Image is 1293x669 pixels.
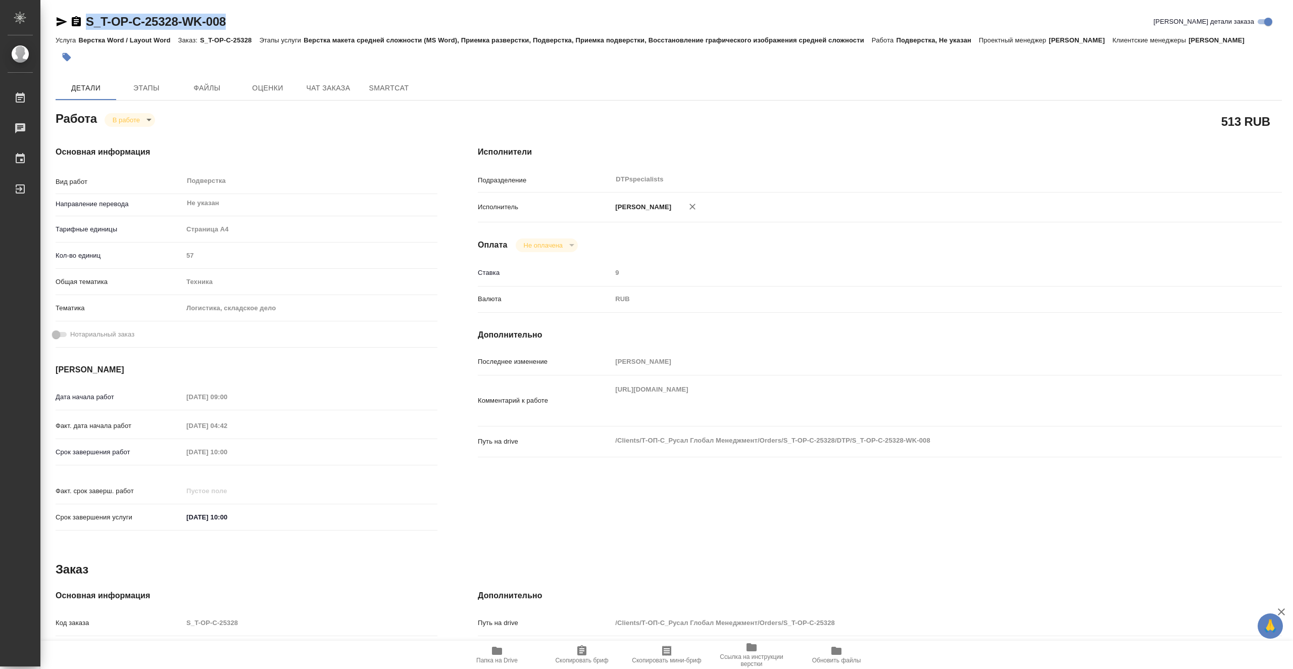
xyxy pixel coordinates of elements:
[56,146,437,158] h4: Основная информация
[56,46,78,68] button: Добавить тэг
[872,36,897,44] p: Работа
[478,618,612,628] p: Путь на drive
[56,392,183,402] p: Дата начала работ
[78,36,178,44] p: Верстка Word / Layout Word
[56,447,183,457] p: Срок завершения работ
[478,357,612,367] p: Последнее изменение
[183,248,437,263] input: Пустое поле
[304,82,353,94] span: Чат заказа
[183,82,231,94] span: Файлы
[478,175,612,185] p: Подразделение
[794,641,879,669] button: Обновить файлы
[1112,36,1188,44] p: Клиентские менеджеры
[1154,17,1254,27] span: [PERSON_NAME] детали заказа
[56,561,88,578] h2: Заказ
[178,36,200,44] p: Заказ:
[183,484,271,498] input: Пустое поле
[183,418,271,433] input: Пустое поле
[478,239,508,251] h4: Оплата
[56,199,183,209] p: Направление перевода
[56,109,97,127] h2: Работа
[183,273,437,291] div: Техника
[365,82,413,94] span: SmartCat
[632,657,701,664] span: Скопировать мини-бриф
[183,221,437,238] div: Страница А4
[1258,613,1283,639] button: 🙏
[478,202,612,212] p: Исполнитель
[521,241,566,250] button: Не оплачена
[478,329,1282,341] h4: Дополнительно
[56,251,183,261] p: Кол-во единиц
[105,113,155,127] div: В работе
[183,510,271,524] input: ✎ Введи что-нибудь
[56,16,68,28] button: Скопировать ссылку для ЯМессенджера
[476,657,518,664] span: Папка на Drive
[478,146,1282,158] h4: Исполнители
[1221,113,1270,130] h2: 513 RUB
[259,36,304,44] p: Этапы услуги
[612,202,671,212] p: [PERSON_NAME]
[56,512,183,522] p: Срок завершения услуги
[612,354,1215,369] input: Пустое поле
[183,445,271,459] input: Пустое поле
[56,36,78,44] p: Услуга
[612,615,1215,630] input: Пустое поле
[478,590,1282,602] h4: Дополнительно
[1049,36,1112,44] p: [PERSON_NAME]
[1262,615,1279,637] span: 🙏
[812,657,861,664] span: Обновить файлы
[612,265,1215,280] input: Пустое поле
[62,82,110,94] span: Детали
[183,615,437,630] input: Пустое поле
[56,421,183,431] p: Факт. дата начала работ
[715,653,788,667] span: Ссылка на инструкции верстки
[612,291,1215,308] div: RUB
[624,641,709,669] button: Скопировать мини-бриф
[56,303,183,313] p: Тематика
[612,381,1215,418] textarea: [URL][DOMAIN_NAME]
[56,277,183,287] p: Общая тематика
[56,590,437,602] h4: Основная информация
[183,390,271,404] input: Пустое поле
[1188,36,1252,44] p: [PERSON_NAME]
[478,268,612,278] p: Ставка
[200,36,259,44] p: S_T-OP-C-25328
[478,294,612,304] p: Валюта
[539,641,624,669] button: Скопировать бриф
[56,364,437,376] h4: [PERSON_NAME]
[516,238,578,252] div: В работе
[122,82,171,94] span: Этапы
[70,16,82,28] button: Скопировать ссылку
[681,196,704,218] button: Удалить исполнителя
[896,36,979,44] p: Подверстка, Не указан
[455,641,539,669] button: Папка на Drive
[555,657,608,664] span: Скопировать бриф
[56,224,183,234] p: Тарифные единицы
[56,177,183,187] p: Вид работ
[86,15,226,28] a: S_T-OP-C-25328-WK-008
[478,437,612,447] p: Путь на drive
[478,396,612,406] p: Комментарий к работе
[56,618,183,628] p: Код заказа
[56,486,183,496] p: Факт. срок заверш. работ
[612,432,1215,449] textarea: /Clients/Т-ОП-С_Русал Глобал Менеджмент/Orders/S_T-OP-C-25328/DTP/S_T-OP-C-25328-WK-008
[709,641,794,669] button: Ссылка на инструкции верстки
[110,116,143,124] button: В работе
[243,82,292,94] span: Оценки
[183,300,437,317] div: Логистика, складское дело
[70,329,134,340] span: Нотариальный заказ
[979,36,1049,44] p: Проектный менеджер
[304,36,872,44] p: Верстка макета средней сложности (MS Word), Приемка разверстки, Подверстка, Приемка подверстки, В...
